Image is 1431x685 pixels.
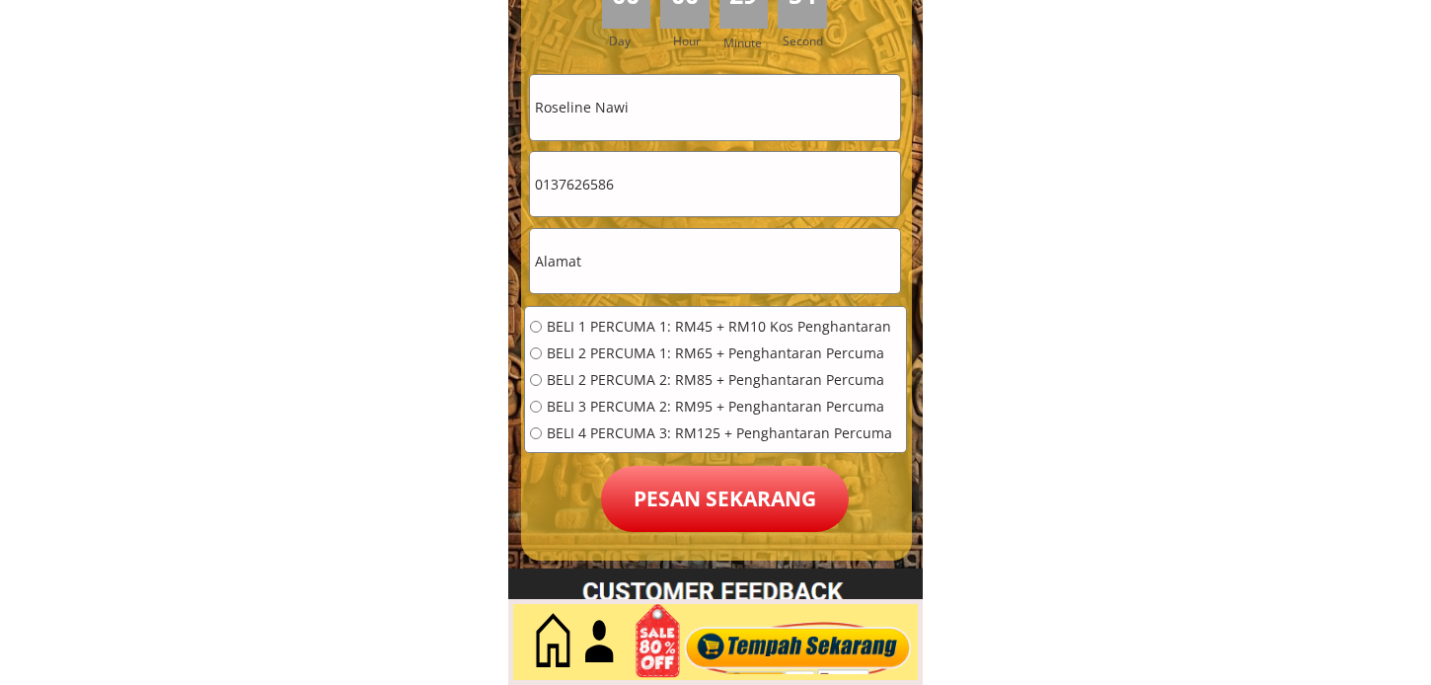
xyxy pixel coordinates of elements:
[530,229,900,293] input: Alamat
[609,32,658,50] h3: Day
[547,426,892,440] span: BELI 4 PERCUMA 3: RM125 + Penghantaran Percuma
[547,320,892,334] span: BELI 1 PERCUMA 1: RM45 + RM10 Kos Penghantaran
[601,466,849,532] p: Pesan sekarang
[783,32,831,50] h3: Second
[547,373,892,387] span: BELI 2 PERCUMA 2: RM85 + Penghantaran Percuma
[723,34,767,52] h3: Minute
[530,152,900,216] input: Telefon
[547,346,892,360] span: BELI 2 PERCUMA 1: RM65 + Penghantaran Percuma
[530,75,900,139] input: Nama
[673,32,715,50] h3: Hour
[547,400,892,414] span: BELI 3 PERCUMA 2: RM95 + Penghantaran Percuma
